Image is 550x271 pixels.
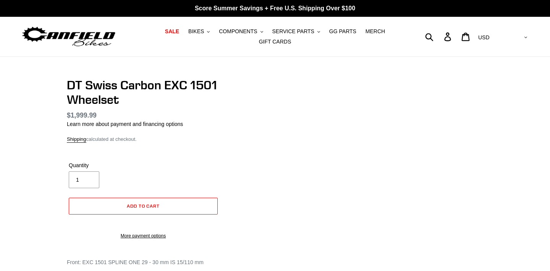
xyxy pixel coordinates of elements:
[69,198,218,215] button: Add to cart
[67,78,269,107] h1: DT Swiss Carbon EXC 1501 Wheelset
[325,26,360,37] a: GG PARTS
[161,26,183,37] a: SALE
[69,161,141,169] label: Quantity
[67,121,183,127] a: Learn more about payment and financing options
[188,28,204,35] span: BIKES
[255,37,295,47] a: GIFT CARDS
[67,111,97,119] span: $1,999.99
[362,26,389,37] a: MERCH
[272,28,314,35] span: SERVICE PARTS
[366,28,385,35] span: MERCH
[329,28,356,35] span: GG PARTS
[165,28,179,35] span: SALE
[429,28,449,45] input: Search
[69,232,218,239] a: More payment options
[268,26,324,37] button: SERVICE PARTS
[259,39,291,45] span: GIFT CARDS
[67,135,269,143] div: calculated at checkout.
[67,258,269,266] p: Front: EXC 1501 SPLINE ONE 29 - 30 mm IS 15/110 mm
[215,26,267,37] button: COMPONENTS
[67,136,86,143] a: Shipping
[127,203,160,209] span: Add to cart
[21,25,116,49] img: Canfield Bikes
[219,28,257,35] span: COMPONENTS
[184,26,214,37] button: BIKES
